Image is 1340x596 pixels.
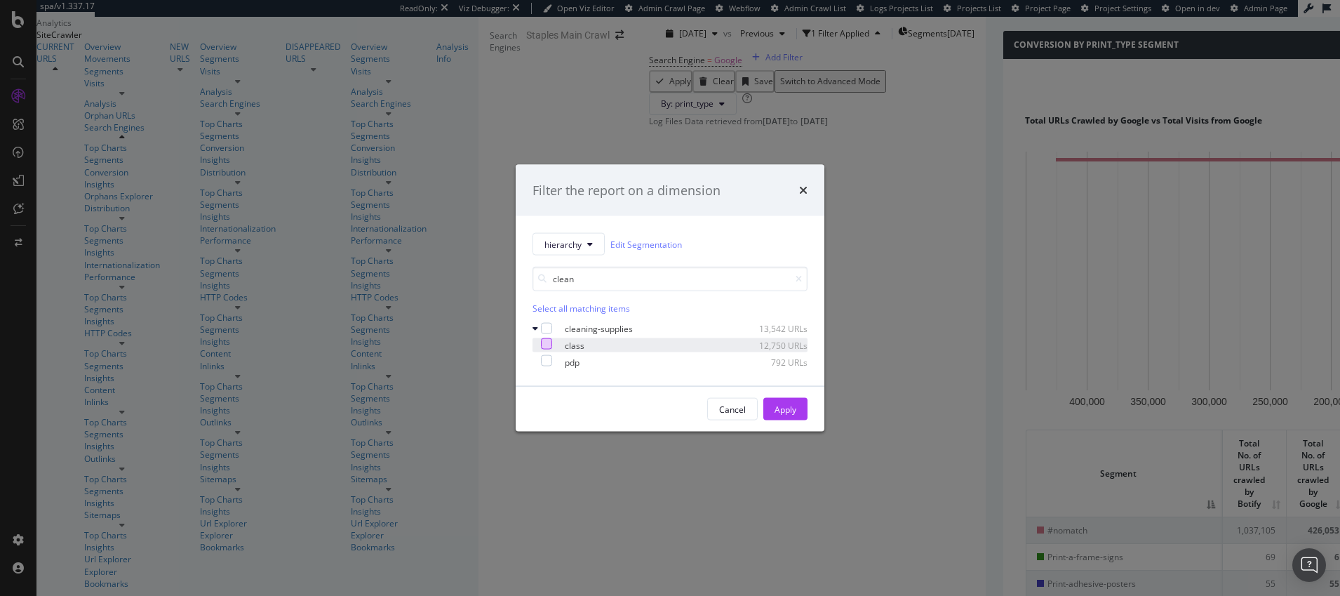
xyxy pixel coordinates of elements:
span: hierarchy [544,238,582,250]
button: Apply [763,398,808,420]
div: Open Intercom Messenger [1292,548,1326,582]
div: times [799,181,808,199]
div: cleaning-supplies [565,322,633,334]
div: modal [516,164,824,432]
div: Cancel [719,403,746,415]
div: Apply [775,403,796,415]
div: 792 URLs [739,356,808,368]
div: 13,542 URLs [739,322,808,334]
button: Cancel [707,398,758,420]
div: Select all matching items [532,303,808,314]
input: Search [532,267,808,291]
div: class [565,339,584,351]
div: 12,750 URLs [739,339,808,351]
a: Edit Segmentation [610,237,682,251]
div: Filter the report on a dimension [532,181,721,199]
div: pdp [565,356,579,368]
button: hierarchy [532,233,605,256]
